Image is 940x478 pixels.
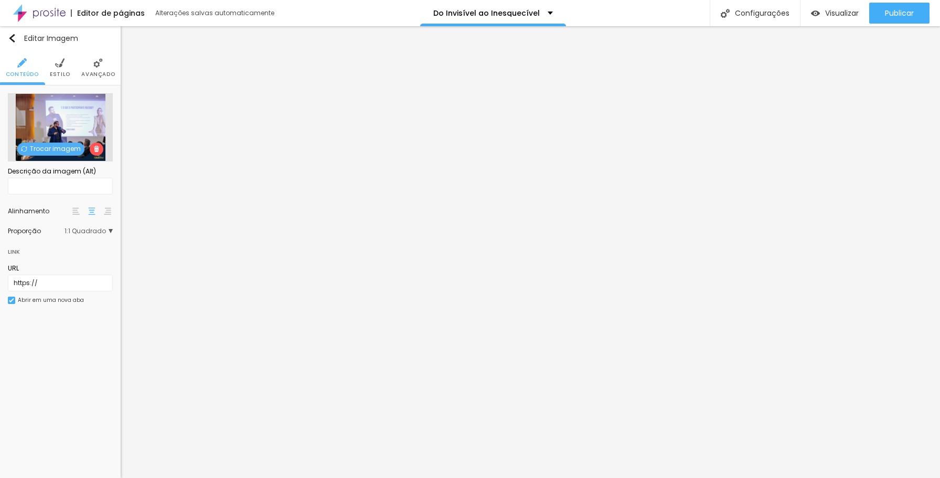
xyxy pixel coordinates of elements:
[8,34,78,42] div: Editar Imagem
[104,208,111,215] img: paragraph-right-align.svg
[71,9,145,17] div: Editor de páginas
[121,26,940,478] iframe: Editor
[18,298,84,303] div: Abrir em uma nova aba
[8,246,20,257] div: Link
[8,228,65,234] div: Proporção
[93,58,103,68] img: Icone
[8,167,113,176] div: Descrição da imagem (Alt)
[800,3,869,24] button: Visualizar
[825,9,859,17] span: Visualizar
[721,9,730,18] img: Icone
[8,208,71,214] div: Alinhamento
[869,3,930,24] button: Publicar
[88,208,95,215] img: paragraph-center-align.svg
[93,146,100,152] img: Icone
[50,72,70,77] span: Estilo
[9,298,14,303] img: Icone
[811,9,820,18] img: view-1.svg
[6,72,39,77] span: Conteúdo
[72,208,80,215] img: paragraph-left-align.svg
[8,240,113,258] div: Link
[55,58,65,68] img: Icone
[8,34,16,42] img: Icone
[81,72,115,77] span: Avançado
[155,10,276,16] div: Alterações salvas automaticamente
[433,9,540,17] p: Do Invisível ao Inesquecível
[21,146,27,152] img: Icone
[885,9,914,17] span: Publicar
[8,264,113,273] div: URL
[65,228,113,234] span: 1:1 Quadrado
[17,58,27,68] img: Icone
[17,143,84,156] span: Trocar imagem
